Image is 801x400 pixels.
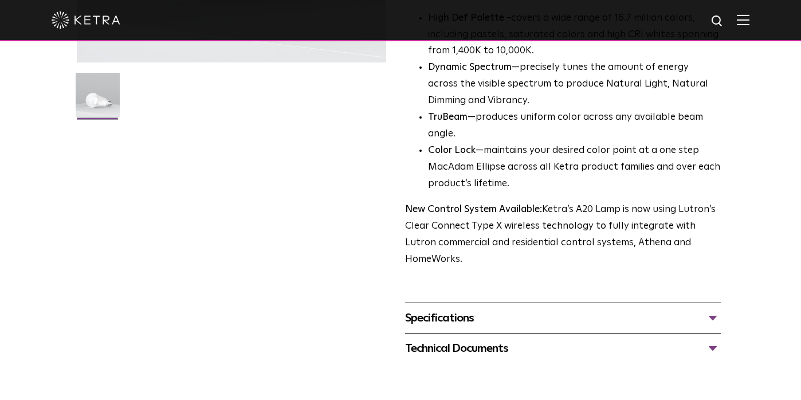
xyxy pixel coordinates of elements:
img: A20-Lamp-2021-Web-Square [76,73,120,126]
li: —maintains your desired color point at a one step MacAdam Ellipse across all Ketra product famili... [428,143,721,193]
img: search icon [710,14,725,29]
img: ketra-logo-2019-white [52,11,120,29]
p: Ketra’s A20 Lamp is now using Lutron’s Clear Connect Type X wireless technology to fully integrat... [405,202,721,268]
strong: Color Lock [428,146,476,155]
strong: Dynamic Spectrum [428,62,512,72]
li: —precisely tunes the amount of energy across the visible spectrum to produce Natural Light, Natur... [428,60,721,109]
strong: New Control System Available: [405,205,542,214]
div: Specifications [405,309,721,327]
img: Hamburger%20Nav.svg [737,14,749,25]
div: Technical Documents [405,339,721,358]
strong: TruBeam [428,112,468,122]
li: —produces uniform color across any available beam angle. [428,109,721,143]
